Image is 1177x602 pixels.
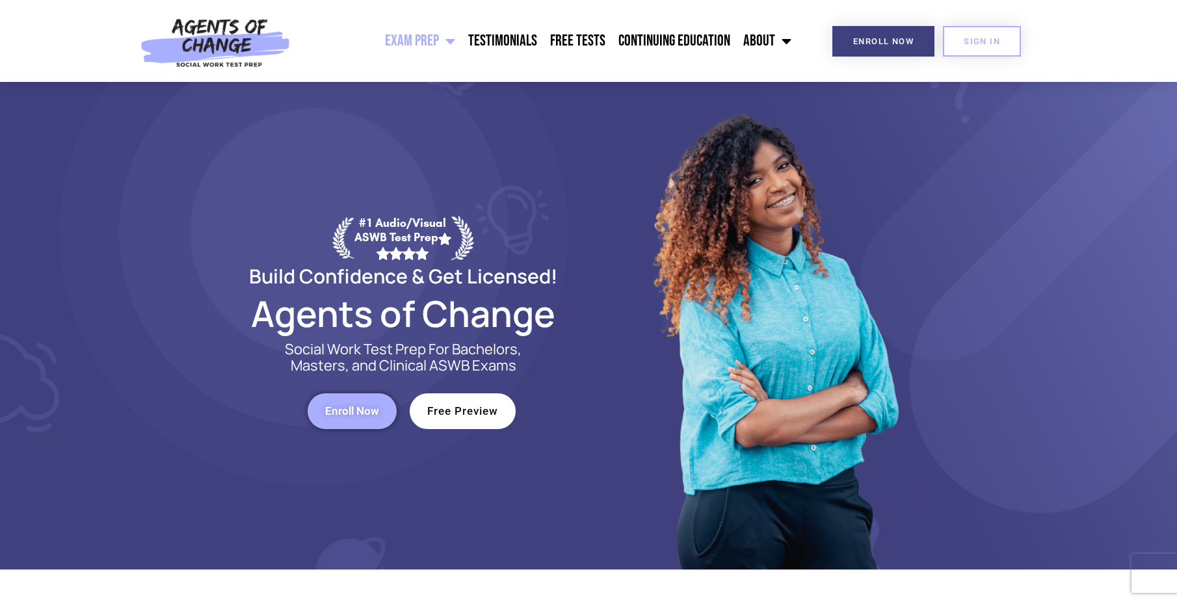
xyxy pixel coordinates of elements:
a: Testimonials [462,25,544,57]
h2: Build Confidence & Get Licensed! [218,267,588,285]
a: Exam Prep [378,25,462,57]
nav: Menu [297,25,798,57]
span: Enroll Now [325,406,379,417]
a: Free Tests [544,25,612,57]
img: Website Image 1 (1) [644,82,904,569]
span: Enroll Now [853,37,914,46]
h2: Agents of Change [218,298,588,328]
span: SIGN IN [964,37,1000,46]
a: Enroll Now [832,26,934,57]
a: Free Preview [410,393,516,429]
a: Enroll Now [308,393,397,429]
p: Social Work Test Prep For Bachelors, Masters, and Clinical ASWB Exams [270,341,536,374]
a: SIGN IN [943,26,1021,57]
span: Free Preview [427,406,498,417]
div: #1 Audio/Visual ASWB Test Prep [354,216,451,259]
a: Continuing Education [612,25,737,57]
a: About [737,25,798,57]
